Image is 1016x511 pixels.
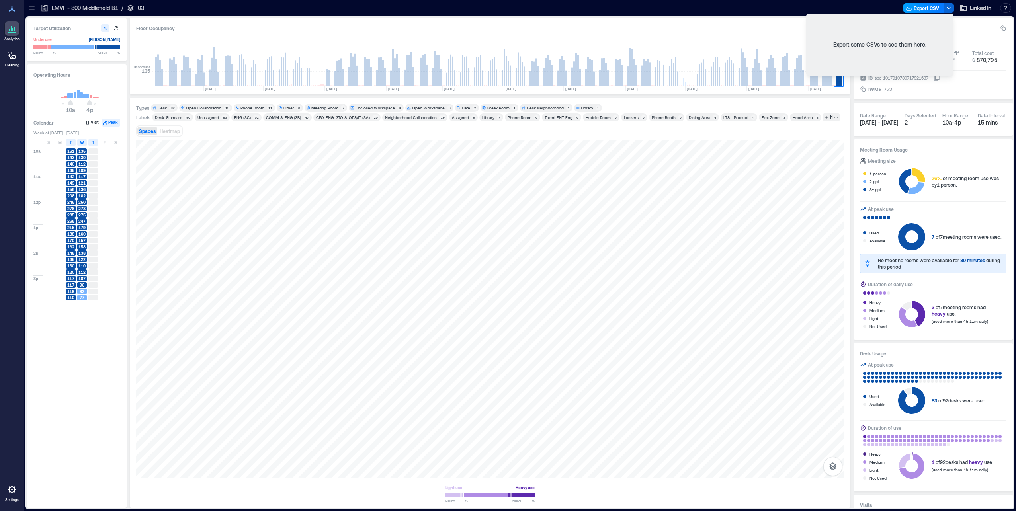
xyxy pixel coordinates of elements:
[2,480,21,505] a: Settings
[565,87,576,91] text: [DATE]
[808,15,952,74] div: Export some CSVs to see them here.
[905,119,936,127] div: 2
[444,87,455,91] text: [DATE]
[78,168,86,173] span: 109
[452,115,469,120] div: Assigned
[67,199,74,205] span: 245
[869,400,885,408] div: Available
[932,234,1002,240] div: of 7 meeting rooms were used.
[932,319,988,324] span: (used more than 4h 11m daily)
[67,168,74,173] span: 135
[869,306,885,314] div: Medium
[78,238,86,243] span: 157
[33,35,52,43] div: Underuse
[80,282,84,288] span: 96
[197,115,219,120] div: Unassigned
[78,193,86,199] span: 162
[487,105,510,111] div: Break Room
[687,87,698,91] text: [DATE]
[33,148,41,154] span: 10a
[823,113,840,121] button: 11
[78,180,86,186] span: 121
[397,105,402,110] div: 4
[869,170,886,177] div: 1 person
[67,206,74,211] span: 276
[78,199,86,205] span: 250
[869,466,878,474] div: Light
[869,298,881,306] div: Heavy
[884,85,940,93] button: 722
[713,115,717,120] div: 4
[942,112,968,119] div: Hour Range
[137,127,157,135] button: Spaces
[516,484,535,491] div: Heavy use
[932,304,934,310] span: 3
[652,115,676,120] div: Phone Booth
[102,119,120,127] button: Peak
[67,187,74,192] span: 156
[751,115,756,120] div: 4
[33,24,120,32] h3: Target Utilization
[84,119,101,127] button: Visit
[158,105,167,111] div: Desk
[67,180,74,186] span: 149
[883,85,893,93] div: 722
[613,115,618,120] div: 5
[932,176,942,181] span: 26%
[388,87,399,91] text: [DATE]
[138,4,144,12] p: 03
[297,105,301,110] div: 8
[970,4,991,12] span: LinkedIn
[869,177,879,185] div: 2 ppl
[977,57,997,63] span: 870,795
[868,205,894,213] div: At peak use
[155,115,182,120] div: Desk: Standard
[932,459,993,465] div: of 92 desks had use.
[860,146,1006,154] h3: Meeting Room Usage
[932,467,988,472] span: (used more than 4h 11m daily)
[67,263,74,269] span: 130
[67,238,74,243] span: 170
[972,57,975,63] span: $
[869,458,885,466] div: Medium
[828,114,834,121] div: 11
[723,115,748,120] div: LTS - Product
[67,212,74,218] span: 285
[67,225,74,230] span: 215
[78,244,86,250] span: 153
[860,349,1006,357] h3: Desk Usage
[678,115,683,120] div: 5
[33,71,120,79] h3: Operating Hours
[80,139,84,146] span: W
[58,139,62,146] span: M
[67,161,74,167] span: 140
[641,115,646,120] div: 5
[33,119,54,127] h3: Calendar
[748,87,759,91] text: [DATE]
[78,231,86,237] span: 160
[114,139,117,146] span: S
[67,250,74,256] span: 148
[815,115,820,120] div: 3
[67,244,74,250] span: 162
[869,474,887,482] div: Not Used
[224,105,231,110] div: 19
[67,289,74,294] span: 119
[471,115,476,120] div: 9
[506,87,516,91] text: [DATE]
[2,45,22,70] a: Cleaning
[78,187,86,192] span: 136
[67,276,74,281] span: 117
[67,269,74,275] span: 120
[689,115,710,120] div: Dining Area
[136,24,844,32] div: Floor Occupancy
[33,130,120,135] span: Week of [DATE] - [DATE]
[253,115,260,120] div: 52
[205,87,216,91] text: [DATE]
[874,74,929,82] div: spc_1017910730717921637
[267,105,274,110] div: 11
[793,115,813,120] div: Hood Area
[869,450,881,458] div: Heavy
[905,112,936,119] div: Days Selected
[356,105,395,111] div: Enclosed Workspace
